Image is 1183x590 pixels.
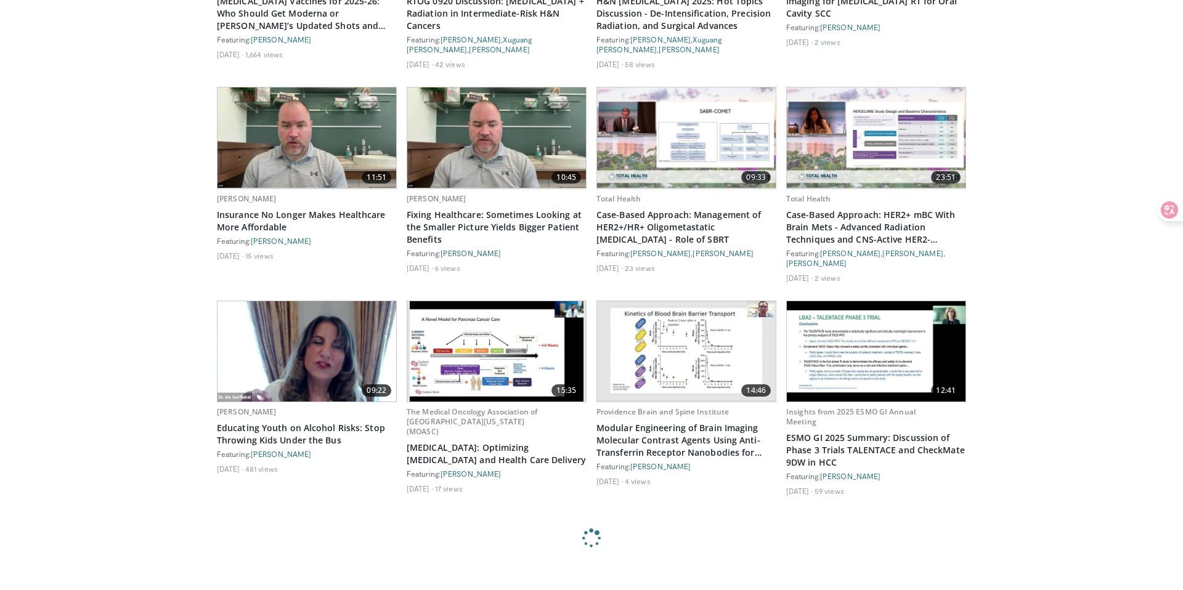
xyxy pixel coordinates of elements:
div: Featuring: [217,449,397,459]
a: Xuguang [PERSON_NAME] [407,35,532,54]
div: Featuring: [786,471,966,481]
a: [PERSON_NAME] [441,469,501,478]
li: 4 views [625,476,651,486]
img: 10451374-1b2e-419e-9856-b24c8a098784.620x360_q85_upscale.jpg [597,301,776,402]
li: [DATE] [407,483,433,493]
a: Providence Brain and Spine Institute [596,406,729,417]
li: 481 views [245,464,278,474]
li: [DATE] [596,263,623,273]
a: [PERSON_NAME] [217,406,277,417]
li: 23 views [625,263,655,273]
a: [PERSON_NAME] [217,193,277,204]
li: 42 views [435,59,465,69]
img: acd39f55-774b-4c93-81e9-5ba9b517454c.620x360_q85_upscale.jpg [597,87,776,188]
img: 0d874aef-88c5-49cd-829a-e7399373686e.620x360_q85_upscale.jpg [787,301,966,402]
a: Insights from 2025 ESMO GI Annual Meeting [786,406,916,427]
li: 6 views [435,263,460,273]
a: Modular Engineering of Brain Imaging Molecular Contrast Agents Using Anti-Transferrin Receptor Na... [596,422,776,459]
a: ESMO GI 2025 Summary: Discussion of Phase 3 Trials TALENTACE and CheckMate 9DW in HCC [786,432,966,469]
li: [DATE] [596,476,623,486]
div: Featuring: [786,22,966,32]
a: Educating Youth on Alcohol Risks: Stop Throwing Kids Under the Bus [217,422,397,447]
span: 15:35 [551,384,581,397]
img: 45932948-524c-44b9-ba91-84ab2751ab0a.620x360_q85_upscale.jpg [410,301,584,402]
li: [DATE] [786,273,813,283]
a: 10:45 [407,87,586,188]
a: [PERSON_NAME] [820,472,880,480]
a: Fixing Healthcare: Sometimes Looking at the Smaller Picture Yields Bigger Patient Benefits [407,209,587,246]
span: 23:51 [931,171,961,184]
a: 15:35 [407,301,586,402]
span: 09:33 [741,171,771,184]
a: [PERSON_NAME] [820,23,880,31]
a: [PERSON_NAME] [407,193,466,204]
li: [DATE] [217,251,243,261]
li: [DATE] [217,49,243,59]
a: [PERSON_NAME] [251,35,311,44]
img: c38f3cbf-6fbe-4687-a571-892a7212797e.620x360_q85_upscale.jpg [217,301,396,402]
li: 59 views [815,486,844,496]
a: [PERSON_NAME] [630,462,691,471]
a: [PERSON_NAME] [251,450,311,458]
a: [PERSON_NAME] [469,45,529,54]
li: [DATE] [596,59,623,69]
li: [DATE] [407,263,433,273]
li: 17 views [435,483,463,493]
a: [PERSON_NAME] [441,35,501,44]
span: 11:51 [362,171,391,184]
div: Featuring: , [596,248,776,258]
a: [MEDICAL_DATA]: Optimizing [MEDICAL_DATA] and Health Care Delivery [407,442,587,466]
a: Case-Based Approach: HER2+ mBC With Brain Mets - Advanced Radiation Techniques and CNS-Active HER... [786,209,966,246]
a: [PERSON_NAME] [882,249,943,257]
a: 12:41 [787,301,966,402]
li: 2 views [815,37,840,47]
img: 8f4f9634-a2b3-4726-8c1d-c2633247744b.620x360_q85_upscale.jpg [217,87,396,188]
div: Featuring: [596,461,776,471]
a: [PERSON_NAME] [693,249,753,257]
span: 12:41 [931,384,961,397]
a: [PERSON_NAME] [820,249,880,257]
a: The Medical Oncology Association of [GEOGRAPHIC_DATA][US_STATE] (MOASC) [407,406,537,437]
img: f828ab17-1f5a-4e5a-a41e-0e080c63091c.620x360_q85_upscale.jpg [407,87,586,188]
a: Case-Based Approach: Management of HER2+/HR+ Oligometastatic [MEDICAL_DATA] - Role of SBRT [596,209,776,246]
div: Featuring: [407,469,587,479]
li: 1,664 views [245,49,283,59]
div: Featuring: [217,34,397,44]
li: [DATE] [786,486,813,496]
img: 1504bf38-64eb-4cb6-95c5-3c0c5ac46684.620x360_q85_upscale.jpg [787,87,966,188]
a: [PERSON_NAME] [659,45,719,54]
a: [PERSON_NAME] [630,35,691,44]
li: 2 views [815,273,840,283]
a: Total Health [596,193,641,204]
a: 09:22 [217,301,396,402]
a: Total Health [786,193,831,204]
a: [PERSON_NAME] [630,249,691,257]
div: Featuring: [407,248,587,258]
div: Featuring: , , [407,34,587,54]
a: [PERSON_NAME] [251,236,311,245]
a: 11:51 [217,87,396,188]
div: Featuring: [217,236,397,246]
a: Insurance No Longer Makes Healthcare More Affordable [217,209,397,233]
a: Xuguang [PERSON_NAME] [596,35,722,54]
div: Featuring: , , [786,248,966,268]
li: [DATE] [407,59,433,69]
a: 23:51 [787,87,966,188]
a: [PERSON_NAME] [786,259,847,267]
span: 14:46 [741,384,771,397]
span: 10:45 [551,171,581,184]
a: 14:46 [597,301,776,402]
li: 15 views [245,251,274,261]
span: 09:22 [362,384,391,397]
li: [DATE] [786,37,813,47]
a: [PERSON_NAME] [441,249,501,257]
li: [DATE] [217,464,243,474]
li: 58 views [625,59,655,69]
div: Featuring: , , [596,34,776,54]
a: 09:33 [597,87,776,188]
